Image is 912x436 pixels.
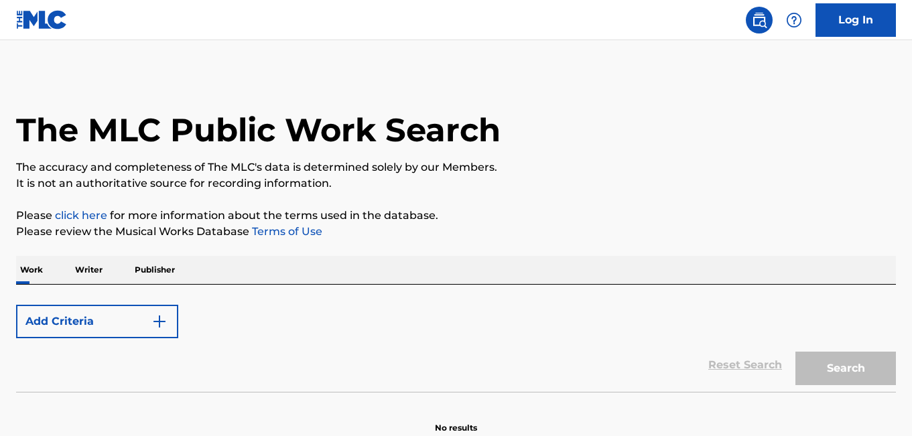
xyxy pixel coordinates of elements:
p: Work [16,256,47,284]
p: Please review the Musical Works Database [16,224,896,240]
button: Add Criteria [16,305,178,338]
form: Search Form [16,298,896,392]
p: Publisher [131,256,179,284]
a: Log In [816,3,896,37]
p: No results [435,406,477,434]
a: click here [55,209,107,222]
a: Public Search [746,7,773,33]
p: It is not an authoritative source for recording information. [16,175,896,192]
img: help [786,12,802,28]
img: 9d2ae6d4665cec9f34b9.svg [151,313,168,330]
p: Writer [71,256,107,284]
img: search [751,12,767,28]
a: Terms of Use [249,225,322,238]
p: Please for more information about the terms used in the database. [16,208,896,224]
p: The accuracy and completeness of The MLC's data is determined solely by our Members. [16,159,896,175]
h1: The MLC Public Work Search [16,110,501,150]
img: MLC Logo [16,10,68,29]
div: Help [781,7,807,33]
